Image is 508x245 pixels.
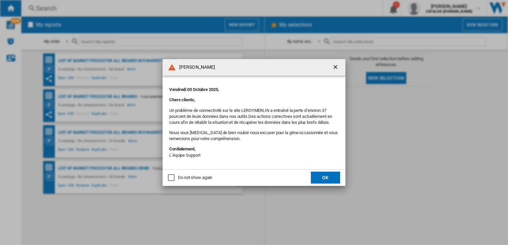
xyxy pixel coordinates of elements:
[178,175,212,181] div: Do not show again
[311,172,340,184] button: OK
[168,175,212,181] md-checkbox: Do not show again
[169,108,339,126] p: Un problème de connectivité sur le site LEROYMERLIN a entraîné la perte d’environ 37 pourcent de ...
[169,130,339,142] p: Nous vous [MEDICAL_DATA] de bien vouloir nous excuser pour la gêne occasionnée et vous remercions...
[169,146,195,151] strong: Cordialement,
[169,146,339,158] p: L’équipe Support
[329,61,343,74] button: getI18NText('BUTTONS.CLOSE_DIALOG')
[176,64,215,71] h4: [PERSON_NAME]
[169,97,195,102] strong: Chers clients,
[332,64,340,72] ng-md-icon: getI18NText('BUTTONS.CLOSE_DIALOG')
[169,87,219,92] strong: Vendredi 03 Octobre 2025,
